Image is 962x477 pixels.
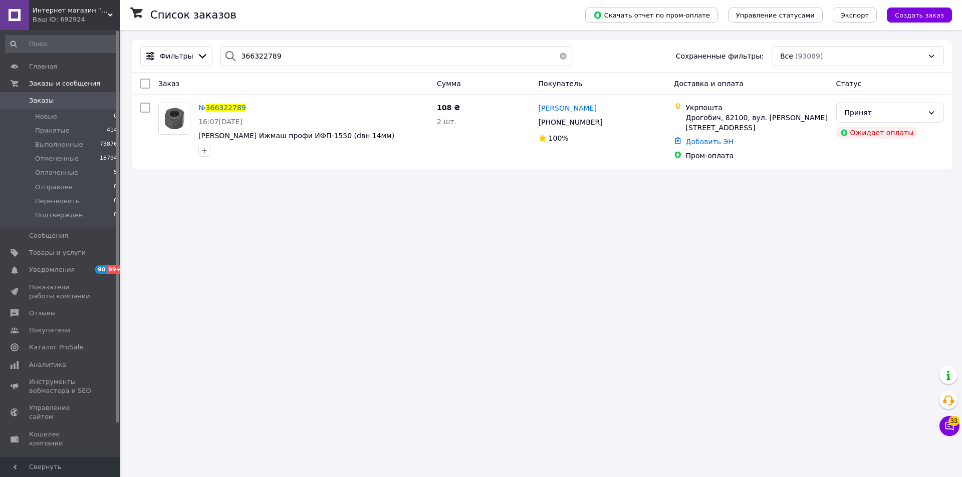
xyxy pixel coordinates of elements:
span: Уведомления [29,265,75,274]
span: 33 [948,416,959,426]
span: 0 [114,211,117,220]
a: [PERSON_NAME] Ижмаш профи ИФП-1550 (dвн 14мм) [198,132,394,140]
span: 90 [95,265,107,274]
div: Ваш ID: 692924 [33,15,120,24]
button: Скачать отчет по пром-оплате [585,8,718,23]
button: Экспорт [833,8,877,23]
div: Дрогобич, 82100, вул. [PERSON_NAME][STREET_ADDRESS] [686,113,828,133]
span: 16:07[DATE] [198,118,243,126]
span: Покупатели [29,326,70,335]
span: Скачать отчет по пром-оплате [593,11,710,20]
span: Фильтры [160,51,193,61]
div: Укрпошта [686,103,828,113]
span: Сумма [437,80,461,88]
span: Подтвержден [35,211,83,220]
span: Отмененные [35,154,79,163]
span: 0 [114,197,117,206]
span: Кошелек компании [29,430,93,448]
span: Аналитика [29,360,66,369]
span: 18794 [100,154,117,163]
span: Заказы и сообщения [29,79,100,88]
button: Создать заказ [887,8,952,23]
div: [PHONE_NUMBER] [537,115,605,129]
span: 0 [114,183,117,192]
span: Сообщения [29,231,68,240]
span: Показатели работы компании [29,283,93,301]
span: Инструменты вебмастера и SEO [29,377,93,395]
span: 100% [549,134,569,142]
span: Принятые [35,126,70,135]
span: Управление сайтом [29,403,93,421]
a: №366322789 [198,104,246,112]
span: Доставка и оплата [674,80,744,88]
span: Сохраненные фильтры: [676,51,764,61]
span: Создать заказ [895,12,944,19]
span: 2 шт. [437,118,456,126]
span: 108 ₴ [437,104,460,112]
a: [PERSON_NAME] [539,103,597,113]
input: Поиск [5,35,118,53]
div: Пром-оплата [686,151,828,161]
span: 366322789 [206,104,246,112]
span: (93089) [795,52,823,60]
button: Чат с покупателем33 [939,416,959,436]
span: Оплаченные [35,168,78,177]
span: Интернет магазин "Детали". Запчасти для электро и бензоинструмента [33,6,108,15]
span: Статус [836,80,862,88]
span: Заказы [29,96,54,105]
div: Ожидает оплаты [836,127,918,139]
span: 0 [114,112,117,121]
span: Каталог ProSale [29,343,83,352]
span: Все [780,51,793,61]
a: Фото товару [158,103,190,135]
span: Заказ [158,80,179,88]
span: [PERSON_NAME] [539,104,597,112]
span: Товары и услуги [29,248,86,257]
a: Создать заказ [877,11,952,19]
span: Отзывы [29,309,56,318]
span: 99+ [107,265,123,274]
span: Отправлен [35,183,73,192]
span: 73876 [100,140,117,149]
div: Принят [845,107,923,118]
span: Новые [35,112,57,121]
span: Главная [29,62,57,71]
span: Экспорт [841,12,869,19]
a: Добавить ЭН [686,138,734,146]
span: Маркет [29,456,55,465]
span: № [198,104,206,112]
span: Управление статусами [736,12,815,19]
span: Покупатель [539,80,583,88]
button: Очистить [553,46,573,66]
img: Фото товару [159,104,190,134]
span: 5 [114,168,117,177]
span: 414 [107,126,117,135]
button: Управление статусами [728,8,823,23]
span: Выполненные [35,140,83,149]
h1: Список заказов [150,9,236,21]
span: Перезвонить [35,197,80,206]
input: Поиск по номеру заказа, ФИО покупателя, номеру телефона, Email, номеру накладной [220,46,573,66]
